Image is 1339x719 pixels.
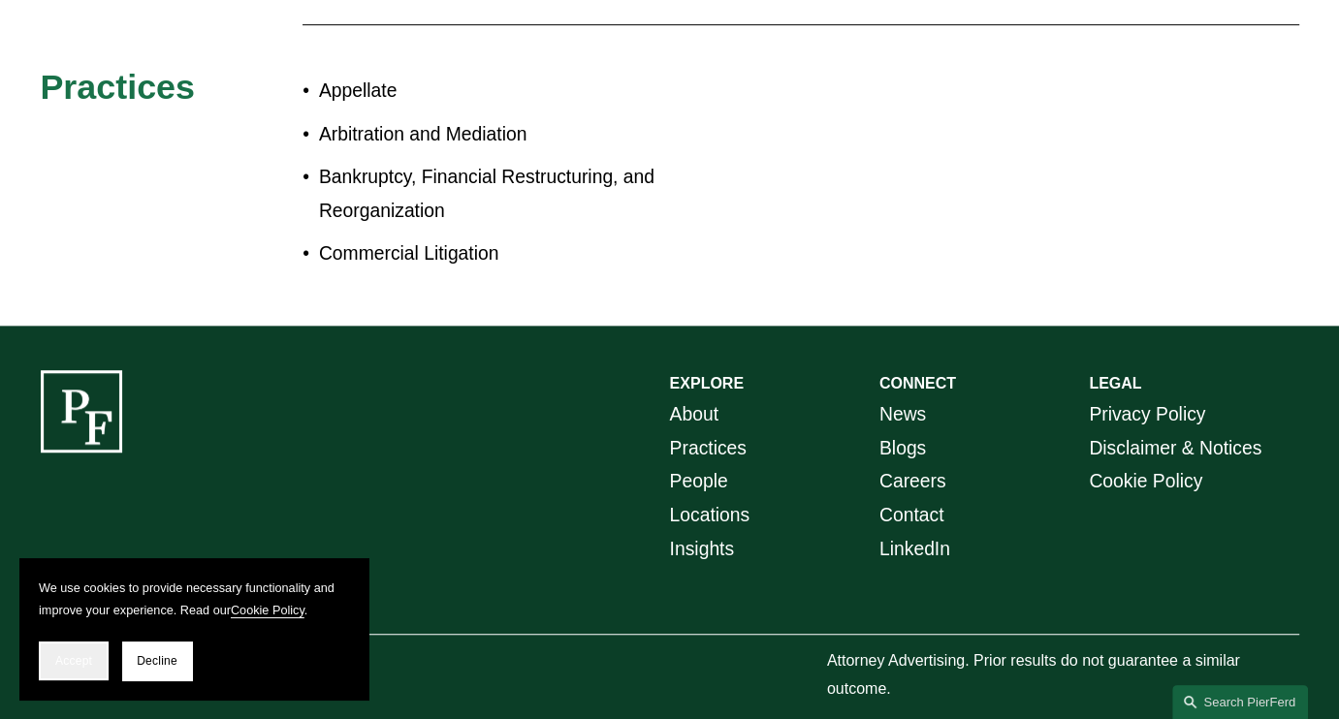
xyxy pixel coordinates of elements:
[231,604,304,617] a: Cookie Policy
[670,375,744,391] strong: EXPLORE
[670,499,750,533] a: Locations
[122,641,192,680] button: Decline
[879,398,926,432] a: News
[137,654,177,668] span: Decline
[879,465,946,499] a: Careers
[40,68,195,107] span: Practices
[319,75,670,109] p: Appellate
[879,533,950,567] a: LinkedIn
[19,558,368,700] section: Cookie banner
[319,161,670,229] p: Bankruptcy, Financial Restructuring, and Reorganization
[879,499,944,533] a: Contact
[319,118,670,152] p: Arbitration and Mediation
[879,432,926,466] a: Blogs
[670,533,735,567] a: Insights
[670,398,718,432] a: About
[1089,398,1205,432] a: Privacy Policy
[39,641,109,680] button: Accept
[1089,432,1261,466] a: Disclaimer & Notices
[879,375,956,391] strong: CONNECT
[1089,375,1141,391] strong: LEGAL
[319,237,670,271] p: Commercial Litigation
[1089,465,1202,499] a: Cookie Policy
[827,647,1299,703] p: Attorney Advertising. Prior results do not guarantee a similar outcome.
[55,654,92,668] span: Accept
[670,432,747,466] a: Practices
[39,578,349,622] p: We use cookies to provide necessary functionality and improve your experience. Read our .
[670,465,728,499] a: People
[1172,685,1308,719] a: Search this site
